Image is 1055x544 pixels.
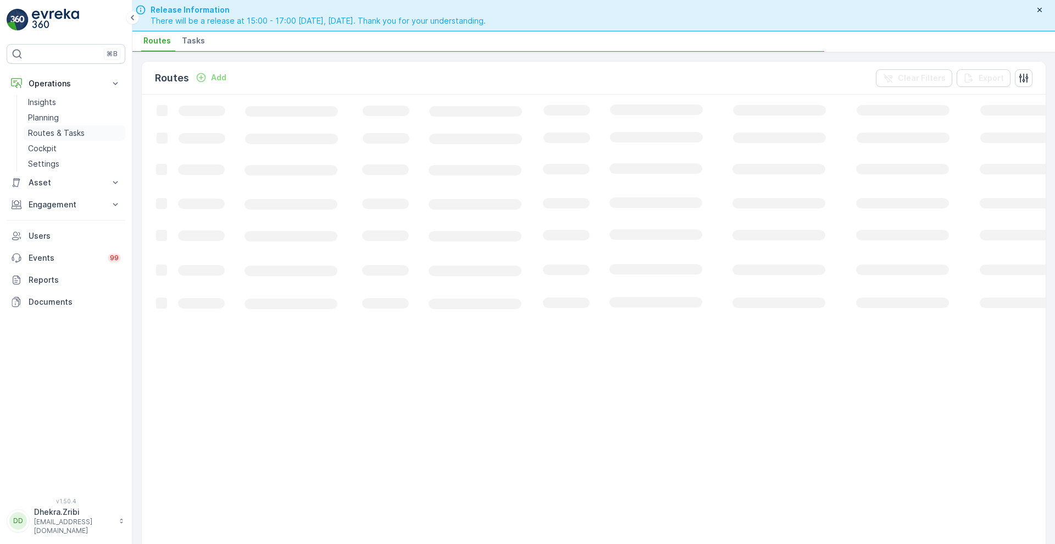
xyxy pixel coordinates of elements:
a: Settings [24,156,125,172]
p: Add [211,72,226,83]
p: Events [29,252,101,263]
a: Routes & Tasks [24,125,125,141]
a: Planning [24,110,125,125]
p: ⌘B [107,50,118,58]
p: Engagement [29,199,103,210]
a: Users [7,225,125,247]
p: Routes [155,70,189,86]
p: [EMAIL_ADDRESS][DOMAIN_NAME] [34,518,113,535]
img: logo_light-DOdMpM7g.png [32,9,79,31]
p: Insights [28,97,56,108]
p: Routes & Tasks [28,128,85,139]
button: Clear Filters [876,69,952,87]
span: Routes [143,35,171,46]
a: Reports [7,269,125,291]
p: Export [979,73,1004,84]
p: Users [29,230,121,241]
p: Dhekra.Zribi [34,507,113,518]
button: Engagement [7,194,125,216]
p: Operations [29,78,103,89]
p: 99 [110,254,119,262]
p: Clear Filters [898,73,946,84]
span: Release Information [151,4,486,15]
span: v 1.50.4 [7,498,125,504]
p: Planning [28,112,59,123]
img: logo [7,9,29,31]
a: Insights [24,95,125,110]
button: Asset [7,172,125,194]
a: Documents [7,291,125,313]
a: Cockpit [24,141,125,156]
span: Tasks [182,35,205,46]
p: Documents [29,296,121,307]
div: DD [9,512,27,530]
span: There will be a release at 15:00 - 17:00 [DATE], [DATE]. Thank you for your understanding. [151,15,486,26]
button: DDDhekra.Zribi[EMAIL_ADDRESS][DOMAIN_NAME] [7,507,125,535]
p: Reports [29,274,121,285]
button: Export [957,69,1010,87]
button: Operations [7,73,125,95]
p: Settings [28,158,59,169]
p: Asset [29,177,103,188]
button: Add [191,71,231,84]
p: Cockpit [28,143,57,154]
a: Events99 [7,247,125,269]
